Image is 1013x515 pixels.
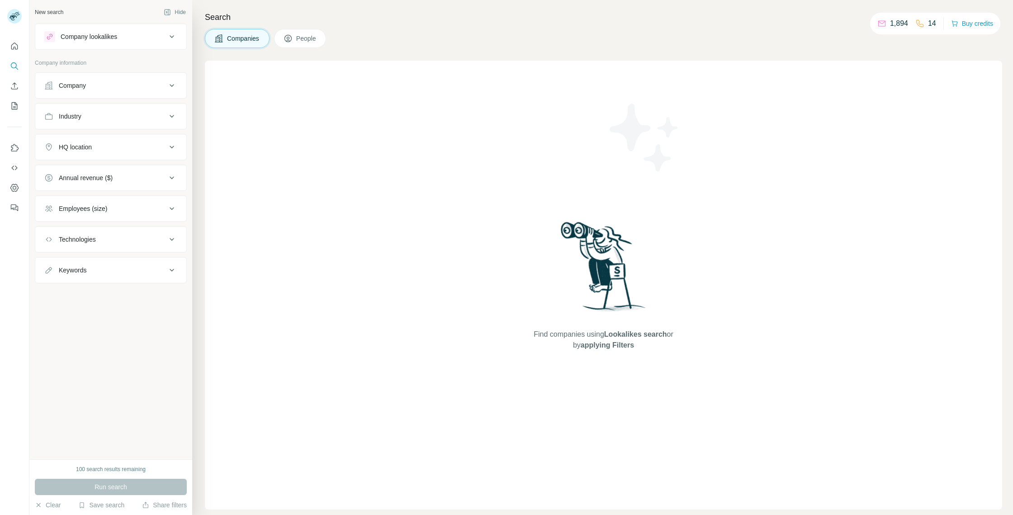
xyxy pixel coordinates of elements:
div: Technologies [59,235,96,244]
img: Surfe Illustration - Woman searching with binoculars [557,219,651,320]
p: 1,894 [890,18,908,29]
div: New search [35,8,63,16]
div: Keywords [59,266,86,275]
div: Industry [59,112,81,121]
button: Industry [35,105,186,127]
h4: Search [205,11,1002,24]
button: Use Surfe on LinkedIn [7,140,22,156]
span: Companies [227,34,260,43]
button: Hide [157,5,192,19]
button: Company [35,75,186,96]
button: Use Surfe API [7,160,22,176]
span: applying Filters [581,341,634,349]
p: Company information [35,59,187,67]
button: Technologies [35,229,186,250]
p: 14 [928,18,936,29]
button: HQ location [35,136,186,158]
button: Search [7,58,22,74]
div: Annual revenue ($) [59,173,113,182]
button: Share filters [142,501,187,510]
button: Keywords [35,259,186,281]
div: HQ location [59,143,92,152]
img: Surfe Illustration - Stars [604,97,685,178]
span: People [296,34,317,43]
button: Save search [78,501,124,510]
button: Feedback [7,200,22,216]
button: Company lookalikes [35,26,186,48]
span: Find companies using or by [531,329,676,351]
div: Company [59,81,86,90]
button: Annual revenue ($) [35,167,186,189]
button: Buy credits [951,17,993,30]
button: Clear [35,501,61,510]
button: Dashboard [7,180,22,196]
button: My lists [7,98,22,114]
button: Enrich CSV [7,78,22,94]
div: 100 search results remaining [76,465,146,473]
div: Company lookalikes [61,32,117,41]
button: Employees (size) [35,198,186,219]
button: Quick start [7,38,22,54]
span: Lookalikes search [604,330,667,338]
div: Employees (size) [59,204,107,213]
